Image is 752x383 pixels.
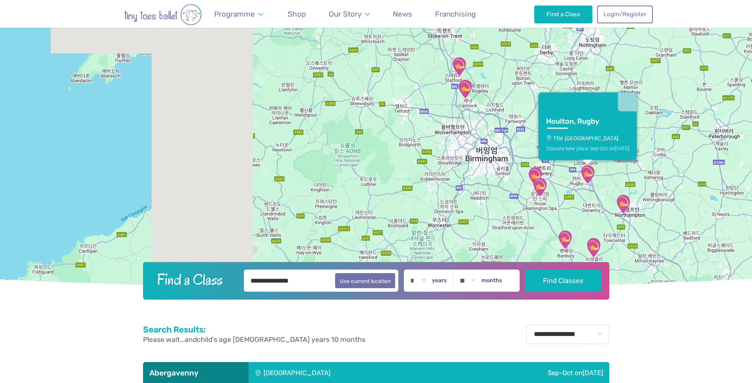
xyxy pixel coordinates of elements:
img: tiny toes ballet [100,4,226,25]
a: Login/Register [597,6,652,23]
div: The Elgar centre [613,194,633,214]
a: Google 지도에서 이 지역 열기(새 창으로 열림) [2,277,28,287]
button: Use current location [335,273,396,288]
div: Tiny Toes Ballet Dance Studio [449,57,469,76]
div: The Radstone Primary School [584,238,603,258]
a: News [389,5,416,23]
span: News [393,9,412,19]
div: The Barn Community Centre [578,164,597,184]
h2: Search Results: [143,325,366,335]
p: and [143,335,366,345]
h3: Houlton, Rugby [546,117,615,126]
div: Huntington Community Centre [455,79,475,99]
span: [DATE] [582,369,603,377]
span: child's age [DEMOGRAPHIC_DATA] years 10 months [197,336,366,343]
h2: Find a Class [151,270,238,289]
a: Find a Class [534,6,592,23]
span: Shop [288,9,306,19]
button: 닫기 [618,92,637,111]
p: The [GEOGRAPHIC_DATA] [546,135,629,142]
span: [DATE] [614,145,629,151]
span: Our Story [329,9,362,19]
a: Houlton, RugbyThe [GEOGRAPHIC_DATA]Classes take place Sep-Oct on[DATE] [538,111,637,160]
button: Find Classes [525,270,601,292]
span: Please wait... [143,336,185,343]
a: Franchising [432,5,480,23]
span: Programme [214,9,255,19]
label: years [432,277,447,284]
h3: Abergavenny [149,368,242,378]
div: Classes take place Sep-Oct on [546,145,629,151]
div: Lillington Social Club [530,177,550,197]
a: Our Story [325,5,373,23]
div: Hanwell Fields Community Centre [555,230,575,249]
div: Kenilworth School [525,166,545,186]
div: Egerton Hall [584,237,603,257]
a: Shop [284,5,310,23]
img: Google [2,277,28,287]
label: months [481,277,502,284]
a: Programme [211,5,267,23]
span: Franchising [435,9,476,19]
